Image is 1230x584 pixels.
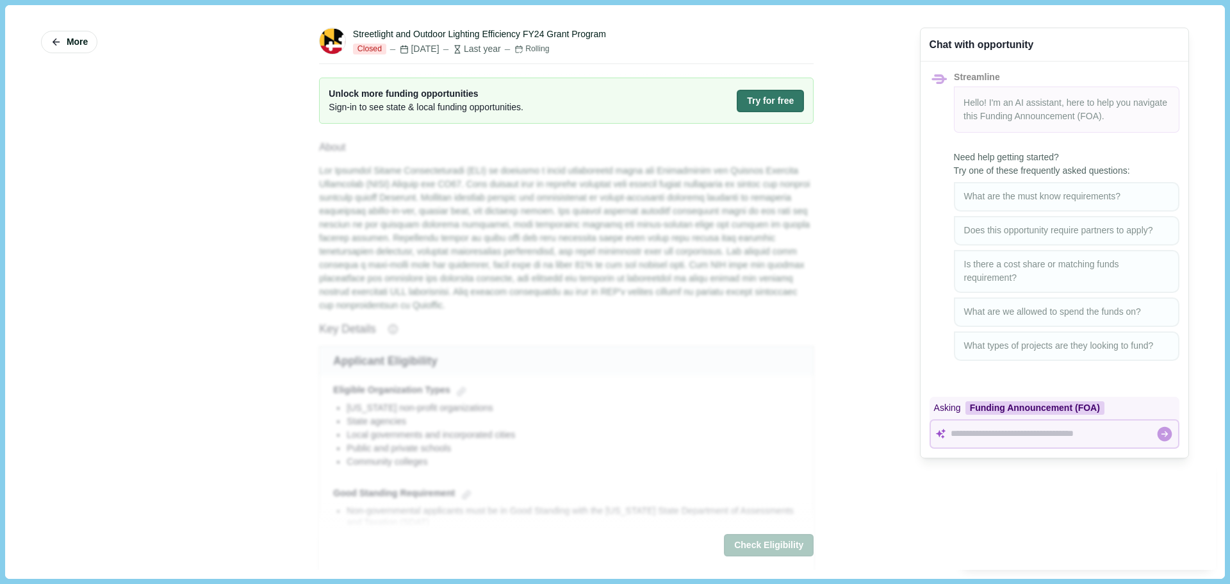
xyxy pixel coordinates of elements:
button: More [41,31,97,53]
div: Asking [930,397,1179,419]
button: Try for free [737,90,804,112]
div: [DATE] [388,42,439,56]
div: Funding Announcement (FOA) [965,401,1104,415]
span: Unlock more funding opportunities [329,87,523,101]
div: Last year [441,42,501,56]
span: Funding Announcement (FOA) [980,111,1102,121]
span: Hello! I'm an AI assistant, here to help you navigate this . [963,97,1167,121]
span: Streamline [954,72,1000,82]
span: Sign-in to see state & local funding opportunities. [329,101,523,114]
div: Rolling [514,44,550,55]
img: logo.png [320,28,345,54]
div: Chat with opportunity [930,37,1034,52]
span: More [67,37,88,47]
span: Need help getting started? Try one of these frequently asked questions: [954,151,1179,178]
span: Closed [353,44,386,55]
button: Check Eligibility [724,534,814,556]
div: Streetlight and Outdoor Lighting Efficiency FY24 Grant Program [353,28,606,41]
